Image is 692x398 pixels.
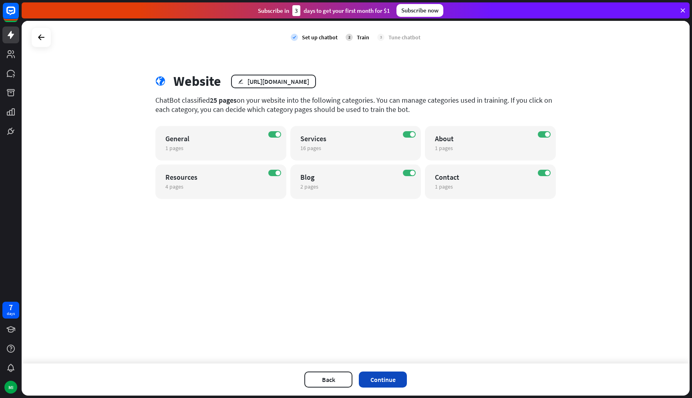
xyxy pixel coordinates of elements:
div: Services [300,134,397,143]
div: [URL][DOMAIN_NAME] [247,77,309,85]
i: check [291,34,298,41]
a: 7 days [2,302,19,319]
i: globe [155,77,165,86]
div: 3 [377,34,384,41]
div: Resources [165,173,262,182]
div: Blog [300,173,397,182]
div: Subscribe now [396,4,443,17]
span: 25 pages [210,95,237,105]
div: 3 [292,5,300,16]
div: General [165,134,262,143]
button: Open LiveChat chat widget [6,3,30,27]
span: 16 pages [300,144,321,152]
div: 7 [9,304,13,311]
div: Tune chatbot [388,34,420,41]
div: 2 [346,34,353,41]
div: Website [173,73,221,89]
button: Back [304,372,352,388]
div: Set up chatbot [302,34,338,41]
i: edit [238,79,243,84]
div: About [435,134,532,143]
button: Continue [359,372,407,388]
div: ChatBot classified on your website into the following categories. You can manage categories used ... [155,95,556,114]
div: Train [357,34,369,41]
span: 2 pages [300,183,318,190]
div: MI [4,381,17,394]
span: 1 pages [435,183,453,190]
div: days [7,311,15,317]
div: Subscribe in days to get your first month for $1 [258,5,390,16]
div: Contact [435,173,532,182]
span: 1 pages [165,144,183,152]
span: 1 pages [435,144,453,152]
span: 4 pages [165,183,183,190]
